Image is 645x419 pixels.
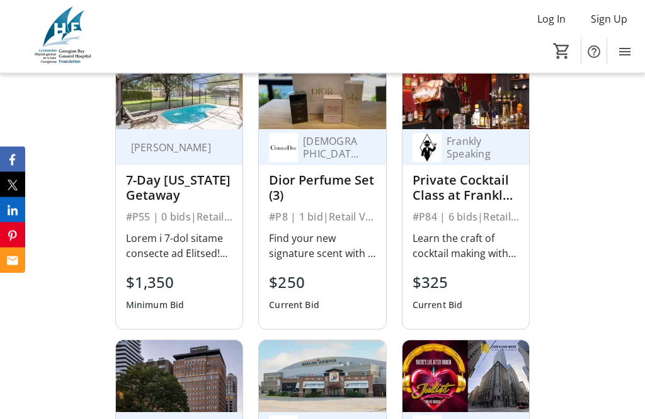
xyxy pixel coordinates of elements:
div: [PERSON_NAME] [126,142,218,154]
button: Help [581,39,607,64]
div: #P8 | 1 bid | Retail Value $626 [269,209,376,226]
div: Frankly Speaking [442,135,505,161]
div: Current Bid [269,294,319,317]
img: Barrie Colts Ultimate Experience [259,341,386,412]
img: Frankly Speaking [413,134,442,163]
button: Log In [527,9,576,29]
div: Learn the craft of cocktail making with [PERSON_NAME] and the team at Frankly Speaking! A private... [413,231,520,261]
img: Two Tickets to the Opening of '& JULIET' with After-Party Access + Hotel Stay at One King West [402,341,530,412]
div: #P84 | 6 bids | Retail Value $500 [413,209,520,226]
div: Minimum Bid [126,294,185,317]
div: Dior Perfume Set (3) [269,173,376,204]
img: 7-Day Florida Getaway [116,59,243,130]
div: Private Cocktail Class at Frankly Speaking [413,173,520,204]
div: Current Bid [413,294,463,317]
img: Dior Perfume Set (3) [259,59,386,130]
img: Stay + Breakfast Park Hyatt Toronto [116,341,243,412]
img: Private Cocktail Class at Frankly Speaking [402,59,530,130]
div: $1,350 [126,272,185,294]
span: Log In [537,11,566,26]
div: 7-Day [US_STATE] Getaway [126,173,233,204]
button: Cart [551,40,573,62]
button: Sign Up [581,9,637,29]
div: [DEMOGRAPHIC_DATA][PERSON_NAME] [298,135,361,161]
div: Lorem i 7-dol sitame consecte ad Elitsed! Doeiu tem incidi ut Laboreet Dolorem Aliqua Enima Minim... [126,231,233,261]
span: Sign Up [591,11,627,26]
div: $325 [413,272,463,294]
img: Christian Dior [269,134,298,163]
img: Georgian Bay General Hospital Foundation's Logo [8,5,120,68]
div: $250 [269,272,319,294]
button: Menu [612,39,637,64]
div: Find your new signature scent with 3 beautiful perfumes from Dior Fragrance! Take home the '[PERS... [269,231,376,261]
div: #P55 | 0 bids | Retail Value $3,400 [126,209,233,226]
